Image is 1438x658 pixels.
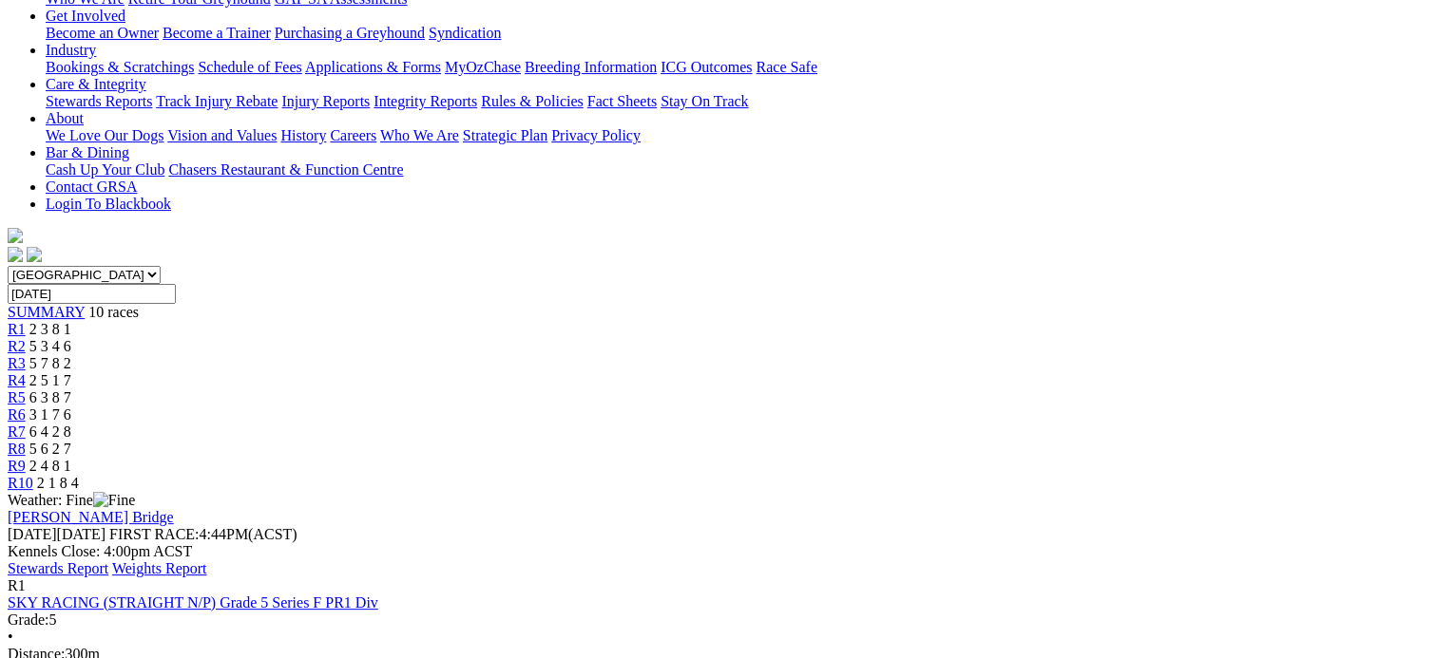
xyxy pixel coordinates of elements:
div: Care & Integrity [46,93,1430,110]
span: • [8,629,13,645]
a: Become a Trainer [163,25,271,41]
a: [PERSON_NAME] Bridge [8,509,174,525]
a: Strategic Plan [463,127,547,143]
span: 6 4 2 8 [29,423,71,440]
a: MyOzChase [445,59,521,75]
a: History [280,127,326,143]
span: [DATE] [8,526,105,542]
a: R5 [8,389,26,405]
span: 5 6 2 7 [29,441,71,457]
span: [DATE] [8,526,57,542]
a: R1 [8,321,26,337]
a: R3 [8,355,26,371]
a: ICG Outcomes [661,59,752,75]
a: Applications & Forms [305,59,441,75]
div: Get Involved [46,25,1430,42]
span: 10 races [88,304,139,320]
a: Chasers Restaurant & Function Centre [168,161,403,178]
a: Cash Up Your Club [46,161,164,178]
div: 5 [8,611,1430,629]
a: Who We Are [380,127,459,143]
a: R2 [8,338,26,354]
a: Stay On Track [661,93,748,109]
a: Integrity Reports [374,93,477,109]
a: Injury Reports [281,93,370,109]
a: Bar & Dining [46,144,129,160]
span: 2 5 1 7 [29,372,71,388]
span: 4:44PM(ACST) [109,526,297,542]
a: Race Safe [756,59,816,75]
a: R8 [8,441,26,457]
a: Breeding Information [525,59,657,75]
a: Fact Sheets [587,93,657,109]
a: Contact GRSA [46,179,137,195]
a: SKY RACING (STRAIGHT N/P) Grade 5 Series F PR1 Div [8,594,378,611]
span: 2 3 8 1 [29,321,71,337]
a: R6 [8,406,26,423]
a: Industry [46,42,96,58]
a: Schedule of Fees [198,59,301,75]
div: Kennels Close: 4:00pm ACST [8,543,1430,560]
img: logo-grsa-white.png [8,228,23,243]
a: Stewards Reports [46,93,152,109]
span: 3 1 7 6 [29,406,71,423]
span: 5 3 4 6 [29,338,71,354]
a: Care & Integrity [46,76,146,92]
a: Syndication [429,25,501,41]
a: Purchasing a Greyhound [275,25,425,41]
a: Get Involved [46,8,125,24]
span: 5 7 8 2 [29,355,71,371]
a: R10 [8,475,33,491]
div: Bar & Dining [46,161,1430,179]
span: R1 [8,577,26,593]
span: Grade: [8,611,49,628]
span: 6 3 8 7 [29,389,71,405]
span: 2 1 8 4 [37,475,79,491]
span: FIRST RACE: [109,526,199,542]
a: Careers [330,127,376,143]
a: Weights Report [112,560,207,576]
a: Login To Blackbook [46,196,171,212]
a: Vision and Values [167,127,277,143]
a: R7 [8,423,26,440]
a: Privacy Policy [551,127,641,143]
a: Become an Owner [46,25,159,41]
img: twitter.svg [27,247,42,262]
a: R4 [8,372,26,388]
a: Track Injury Rebate [156,93,278,109]
input: Select date [8,284,176,304]
img: Fine [93,492,135,509]
a: Stewards Report [8,560,108,576]
div: Industry [46,59,1430,76]
a: Bookings & Scratchings [46,59,194,75]
img: facebook.svg [8,247,23,262]
a: R9 [8,458,26,474]
a: About [46,110,84,126]
a: SUMMARY [8,304,85,320]
span: Weather: Fine [8,492,135,508]
span: 2 4 8 1 [29,458,71,474]
div: About [46,127,1430,144]
a: We Love Our Dogs [46,127,163,143]
a: Rules & Policies [481,93,584,109]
